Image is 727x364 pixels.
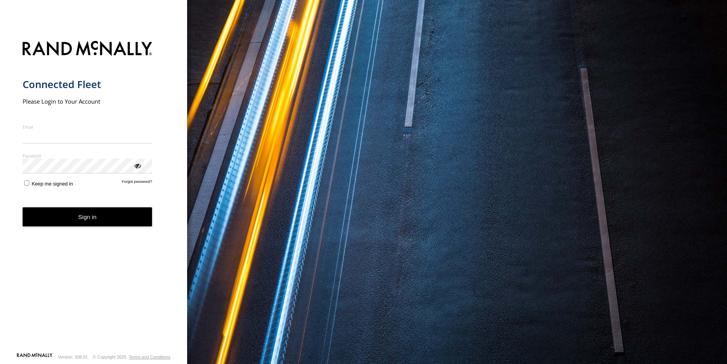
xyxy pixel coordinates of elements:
h2: Please Login to Your Account [23,97,152,105]
img: Rand McNally [23,39,152,59]
form: main [23,36,165,352]
div: ViewPassword [133,161,141,169]
div: © Copyright 2025 - [93,355,170,359]
a: Terms and Conditions [129,355,170,359]
h1: Connected Fleet [23,78,152,91]
input: Keep me signed in [24,180,29,186]
label: Email [23,124,152,130]
a: Visit our Website [17,353,53,361]
a: Forgot password? [122,179,152,187]
label: Password [23,153,152,159]
button: Sign in [23,207,152,226]
div: Version: 308.01 [58,355,88,359]
span: Keep me signed in [32,181,73,187]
